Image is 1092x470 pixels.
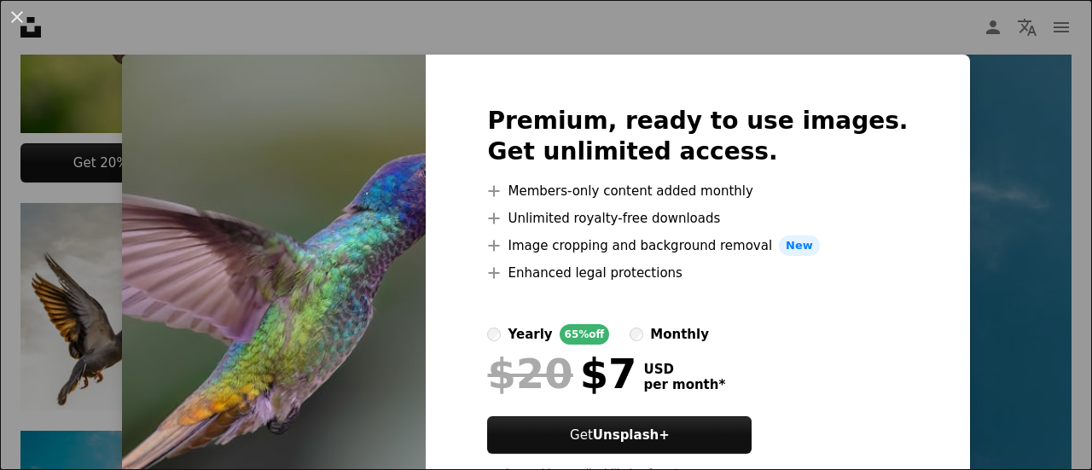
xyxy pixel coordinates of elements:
span: per month * [643,377,725,392]
li: Members-only content added monthly [487,181,908,201]
input: yearly65%off [487,328,501,341]
div: monthly [650,324,709,345]
li: Enhanced legal protections [487,263,908,283]
div: 65% off [560,324,610,345]
li: Image cropping and background removal [487,235,908,256]
button: GetUnsplash+ [487,416,752,454]
span: $20 [487,351,572,396]
div: $7 [487,351,636,396]
span: USD [643,362,725,377]
strong: Unsplash+ [593,427,670,443]
div: yearly [508,324,552,345]
h2: Premium, ready to use images. Get unlimited access. [487,106,908,167]
li: Unlimited royalty-free downloads [487,208,908,229]
span: New [779,235,820,256]
input: monthly [630,328,643,341]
